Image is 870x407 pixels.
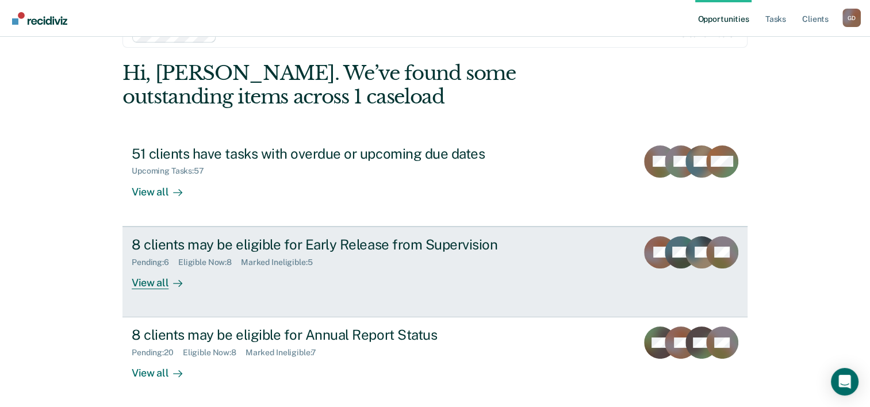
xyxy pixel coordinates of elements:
div: Marked Ineligible : 7 [246,348,325,358]
div: 51 clients have tasks with overdue or upcoming due dates [132,145,535,162]
div: Eligible Now : 8 [183,348,246,358]
a: 51 clients have tasks with overdue or upcoming due datesUpcoming Tasks:57View all [122,136,748,226]
a: 8 clients may be eligible for Early Release from SupervisionPending:6Eligible Now:8Marked Ineligi... [122,226,748,317]
div: Open Intercom Messenger [831,368,858,396]
div: View all [132,176,196,198]
div: 8 clients may be eligible for Annual Report Status [132,327,535,343]
img: Recidiviz [12,12,67,25]
div: Upcoming Tasks : 57 [132,166,213,176]
div: View all [132,267,196,289]
div: Pending : 20 [132,348,183,358]
div: Marked Ineligible : 5 [241,258,321,267]
div: G D [842,9,861,27]
div: Pending : 6 [132,258,178,267]
div: 8 clients may be eligible for Early Release from Supervision [132,236,535,253]
div: Hi, [PERSON_NAME]. We’ve found some outstanding items across 1 caseload [122,62,622,109]
button: Profile dropdown button [842,9,861,27]
div: Eligible Now : 8 [178,258,241,267]
div: View all [132,358,196,380]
